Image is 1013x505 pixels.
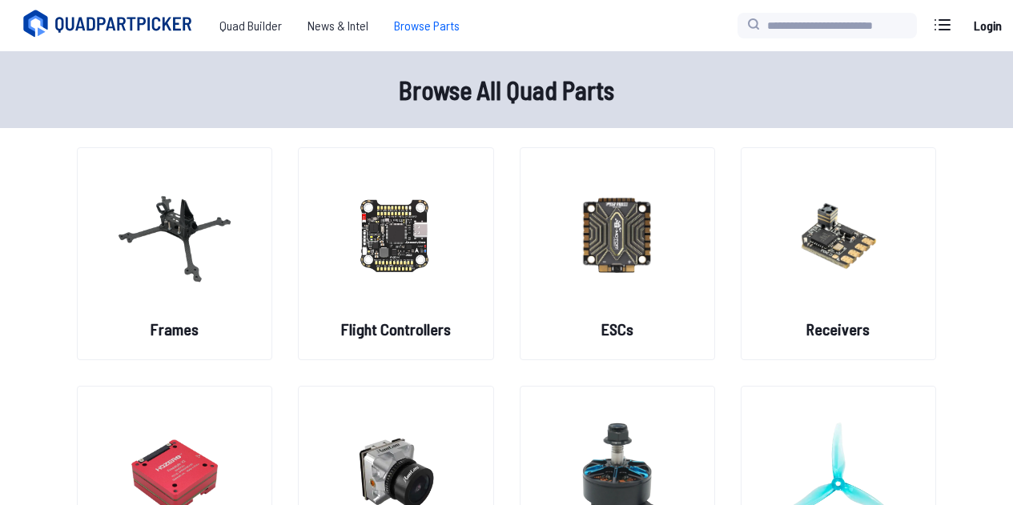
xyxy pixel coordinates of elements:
[781,164,896,305] img: image of category
[338,164,453,305] img: image of category
[19,70,994,109] h1: Browse All Quad Parts
[207,10,295,42] a: Quad Builder
[601,318,633,340] h2: ESCs
[806,318,870,340] h2: Receivers
[560,164,675,305] img: image of category
[295,10,381,42] a: News & Intel
[117,164,232,305] img: image of category
[151,318,199,340] h2: Frames
[741,147,936,360] a: image of categoryReceivers
[520,147,715,360] a: image of categoryESCs
[298,147,493,360] a: image of categoryFlight Controllers
[341,318,451,340] h2: Flight Controllers
[77,147,272,360] a: image of categoryFrames
[381,10,472,42] a: Browse Parts
[968,10,1007,42] a: Login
